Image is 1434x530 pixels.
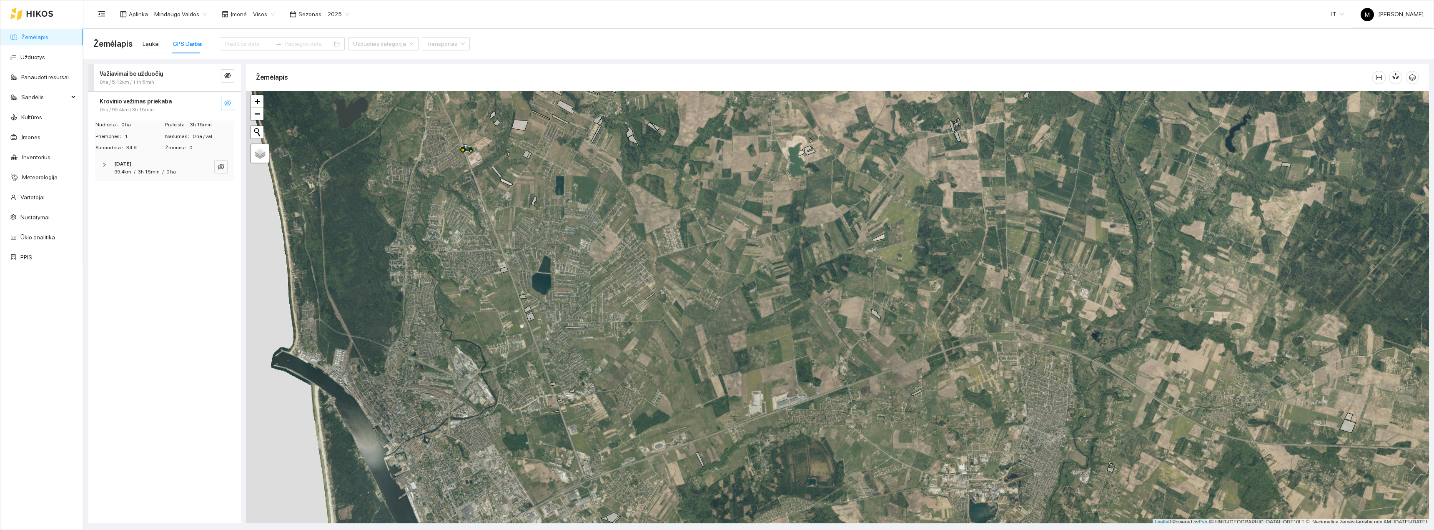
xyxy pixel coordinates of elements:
a: Esri [1199,519,1208,525]
span: Visos [253,8,275,20]
span: M [1365,8,1370,21]
span: 0 ha / val. [193,133,234,141]
div: Važiavimai be užduočių0ha / 5.12km / 11h 5mineye-invisible [88,64,241,91]
button: Initiate a new search [251,126,263,138]
span: to [275,40,282,47]
span: 0 ha [121,121,164,129]
span: − [255,108,260,119]
span: Sunaudota [95,144,126,152]
a: Ūkio analitika [20,234,55,241]
span: swap-right [275,40,282,47]
a: Meteorologija [22,174,58,181]
span: Sandėlis [21,89,69,105]
span: 34.6L [126,144,164,152]
a: Įmonės [21,134,40,141]
a: Kultūros [21,114,42,121]
span: 99.4km [114,169,131,175]
a: Zoom in [251,95,263,108]
span: | [1209,519,1210,525]
span: layout [120,11,127,18]
button: column-width [1372,71,1386,84]
div: [DATE]99.4km/3h 15min/0 haeye-invisible [95,155,234,181]
span: eye-invisible [224,100,231,108]
span: Žmonės [165,144,189,152]
span: column-width [1373,74,1385,81]
button: menu-fold [93,6,110,23]
span: + [255,96,260,106]
span: / [162,169,164,175]
span: Mindaugo Valdos [154,8,207,20]
span: / [134,169,135,175]
span: LT [1331,8,1344,20]
span: 0ha / 5.12km / 11h 5min [100,78,154,86]
span: 0ha / 99.4km / 3h 15min [100,106,154,114]
span: eye-invisible [218,163,224,171]
span: menu-fold [98,10,105,18]
span: calendar [290,11,296,18]
span: 3h 15min [190,121,234,129]
strong: Važiavimai be užduočių [100,70,163,77]
span: 2025 [328,8,349,20]
span: [PERSON_NAME] [1361,11,1424,18]
span: 0 [189,144,234,152]
a: PPIS [20,254,32,261]
strong: Krovinio vežimas priekaba [100,98,172,105]
a: Leaflet [1155,519,1170,525]
span: Priemonės [95,133,125,141]
a: Zoom out [251,108,263,120]
span: Praleista [165,121,190,129]
span: eye-invisible [224,72,231,80]
button: eye-invisible [221,69,234,83]
span: 0 ha [166,169,176,175]
button: eye-invisible [214,160,228,173]
input: Pabaigos data [285,39,332,48]
span: 3h 15min [138,169,160,175]
a: Inventorius [22,154,50,161]
div: Žemėlapis [256,65,1372,89]
span: Aplinka : [129,10,149,19]
a: Nustatymai [20,214,50,221]
a: Panaudoti resursai [21,74,69,80]
div: | Powered by © HNIT-[GEOGRAPHIC_DATA]; ORT10LT ©, Nacionalinė žemės tarnyba prie AM, [DATE]-[DATE] [1153,519,1429,526]
button: eye-invisible [221,97,234,110]
input: Pradžios data [225,39,272,48]
span: Našumas [165,133,193,141]
span: 1 [125,133,164,141]
span: Žemėlapis [93,37,133,50]
span: shop [222,11,228,18]
span: Įmonė : [231,10,248,19]
strong: [DATE] [114,161,131,167]
div: GPS Darbai [173,39,203,48]
div: Krovinio vežimas priekaba0ha / 99.4km / 3h 15mineye-invisible [88,92,241,119]
a: Vartotojai [20,194,45,201]
span: right [102,162,107,167]
a: Žemėlapis [21,34,48,40]
div: Laukai [143,39,160,48]
a: Užduotys [20,54,45,60]
span: Nudirbta [95,121,121,129]
span: Sezonas : [298,10,323,19]
a: Layers [251,144,269,163]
